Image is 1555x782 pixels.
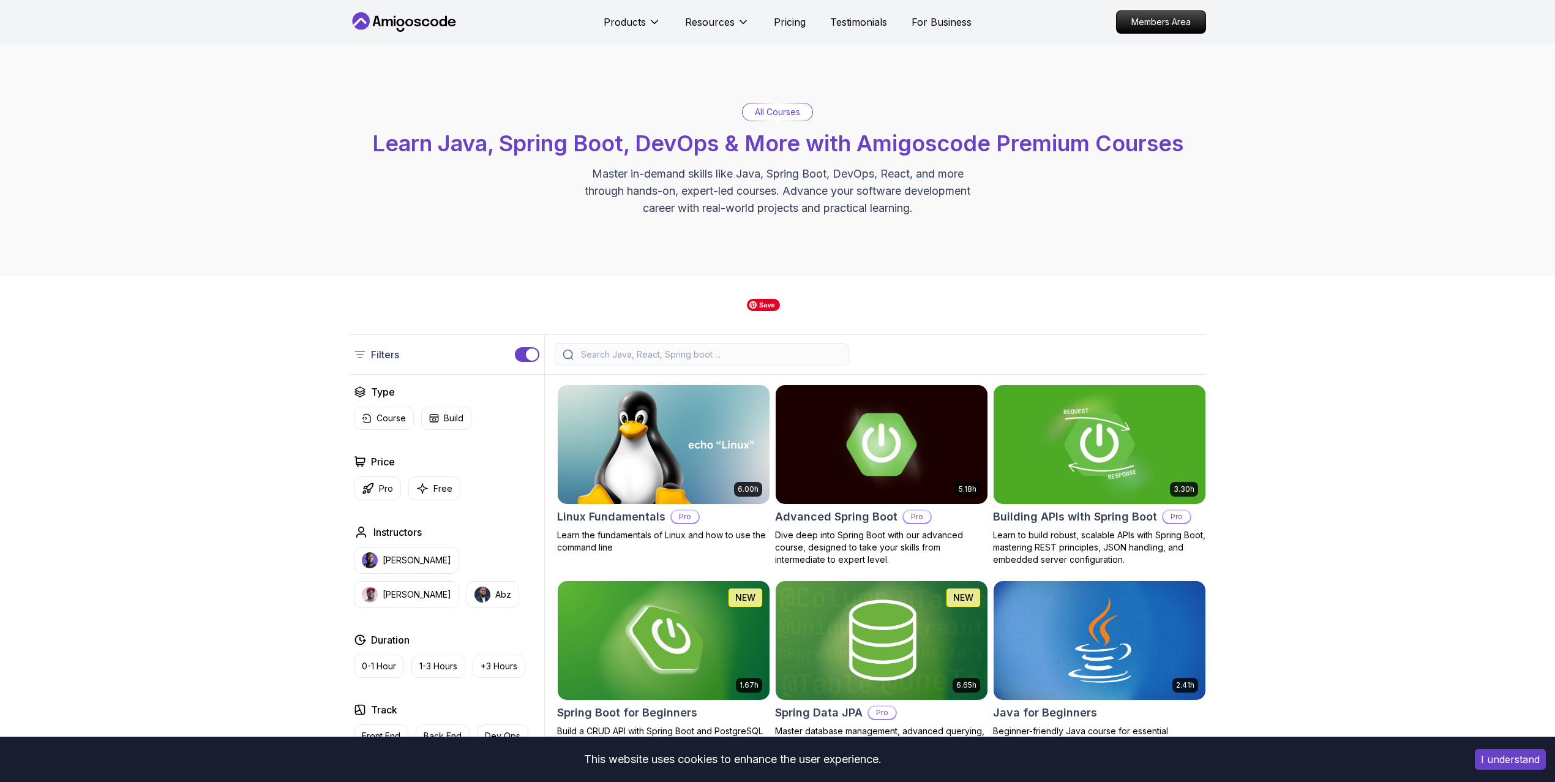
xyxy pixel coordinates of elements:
input: Search Java, React, Spring boot ... [579,348,841,361]
p: +3 Hours [481,660,517,672]
p: Filters [371,347,399,362]
p: 2.41h [1176,680,1194,690]
p: Products [604,15,646,29]
p: Learn to build robust, scalable APIs with Spring Boot, mastering REST principles, JSON handling, ... [993,529,1206,566]
h2: Spring Boot for Beginners [557,704,697,721]
h2: Advanced Spring Boot [775,508,897,525]
p: Members Area [1117,11,1205,33]
button: +3 Hours [473,655,525,678]
p: All Courses [755,106,800,118]
a: Spring Data JPA card6.65hNEWSpring Data JPAProMaster database management, advanced querying, and ... [775,581,988,750]
p: Master database management, advanced querying, and expert data handling with ease [775,725,988,750]
button: Free [408,476,460,500]
button: 0-1 Hour [354,655,404,678]
p: Build [444,412,463,424]
p: [PERSON_NAME] [383,588,451,601]
a: Linux Fundamentals card6.00hLinux FundamentalsProLearn the fundamentals of Linux and how to use t... [557,385,770,554]
p: Beginner-friendly Java course for essential programming skills and application development [993,725,1206,750]
p: 5.18h [959,484,976,494]
h2: Price [371,454,395,469]
img: Spring Data JPA card [776,581,987,700]
p: 3.30h [1174,484,1194,494]
img: instructor img [362,552,378,568]
h2: Type [371,385,395,399]
p: 0-1 Hour [362,660,396,672]
p: Learn the fundamentals of Linux and how to use the command line [557,529,770,554]
h2: Java for Beginners [993,704,1097,721]
p: Build a CRUD API with Spring Boot and PostgreSQL database using Spring Data JPA and Spring AI [557,725,770,750]
p: Pro [904,511,931,523]
span: Learn Java, Spring Boot, DevOps & More with Amigoscode Premium Courses [372,130,1183,157]
p: Course [377,412,406,424]
button: Dev Ops [477,724,528,748]
img: Java for Beginners card [994,581,1205,700]
p: Pro [869,707,896,719]
p: 6.00h [738,484,759,494]
p: Dive deep into Spring Boot with our advanced course, designed to take your skills from intermedia... [775,529,988,566]
p: 1.67h [740,680,759,690]
button: Back End [416,724,470,748]
h2: Spring Data JPA [775,704,863,721]
p: Free [433,483,452,495]
p: Pro [379,483,393,495]
button: Front End [354,724,408,748]
a: For Business [912,15,972,29]
div: This website uses cookies to enhance the user experience. [9,746,1456,773]
img: Spring Boot for Beginners card [558,581,770,700]
button: instructor imgAbz [466,581,519,608]
img: instructor img [474,587,490,603]
p: Master in-demand skills like Java, Spring Boot, DevOps, React, and more through hands-on, expert-... [572,165,983,217]
a: Advanced Spring Boot card5.18hAdvanced Spring BootProDive deep into Spring Boot with our advanced... [775,385,988,566]
h2: Instructors [373,525,422,540]
p: NEW [953,592,973,604]
p: 1-3 Hours [419,660,457,672]
p: Pro [1163,511,1190,523]
p: [PERSON_NAME] [383,554,451,566]
a: Testimonials [830,15,887,29]
a: Spring Boot for Beginners card1.67hNEWSpring Boot for BeginnersBuild a CRUD API with Spring Boot ... [557,581,770,750]
a: Java for Beginners card2.41hJava for BeginnersBeginner-friendly Java course for essential program... [993,581,1206,750]
button: Pro [354,476,401,500]
p: Back End [424,730,462,742]
p: Resources [685,15,735,29]
img: Linux Fundamentals card [558,385,770,504]
img: Advanced Spring Boot card [776,385,987,504]
button: Accept cookies [1475,749,1546,770]
p: Dev Ops [485,730,520,742]
button: instructor img[PERSON_NAME] [354,581,459,608]
h2: Track [371,702,397,717]
a: Pricing [774,15,806,29]
h2: Linux Fundamentals [557,508,665,525]
a: Building APIs with Spring Boot card3.30hBuilding APIs with Spring BootProLearn to build robust, s... [993,385,1206,566]
h2: Duration [371,633,410,647]
img: Building APIs with Spring Boot card [994,385,1205,504]
button: Course [354,407,414,430]
button: instructor img[PERSON_NAME] [354,547,459,574]
p: Pro [672,511,699,523]
a: Members Area [1116,10,1206,34]
p: 6.65h [956,680,976,690]
p: Front End [362,730,400,742]
p: Abz [495,588,511,601]
button: Products [604,15,661,39]
button: 1-3 Hours [411,655,465,678]
button: Build [421,407,471,430]
p: NEW [735,592,755,604]
h2: Building APIs with Spring Boot [993,508,1157,525]
button: Resources [685,15,749,39]
span: Save [747,299,780,311]
img: instructor img [362,587,378,603]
